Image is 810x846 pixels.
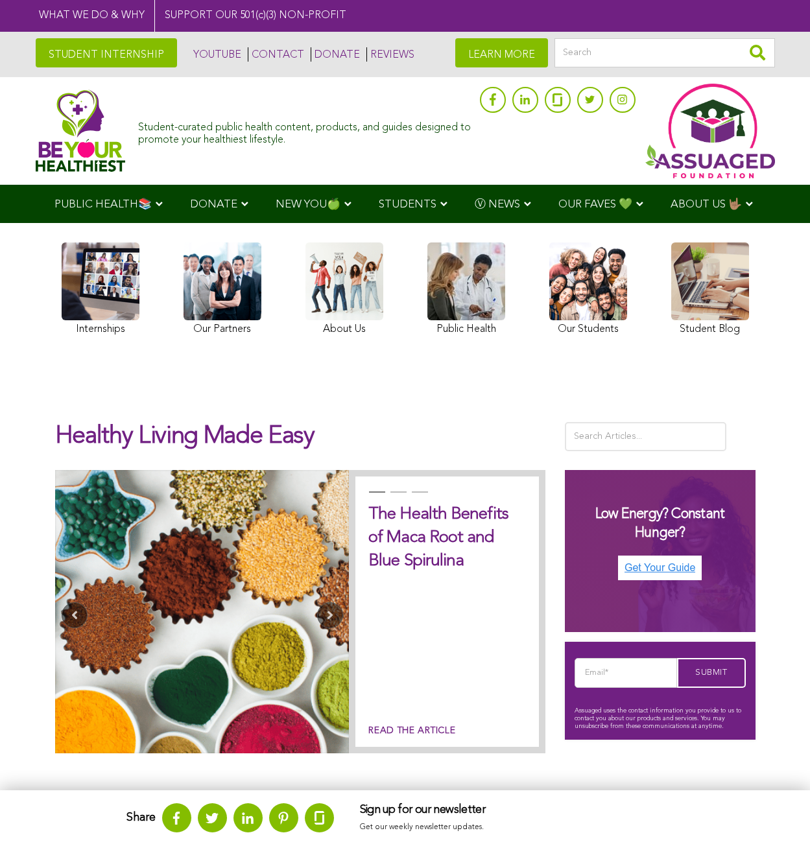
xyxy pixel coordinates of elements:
[745,784,810,846] iframe: Chat Widget
[315,811,324,825] img: glassdoor.svg
[553,93,562,106] img: glassdoor
[645,84,775,178] img: Assuaged App
[575,707,746,730] p: Assuaged uses the contact information you provide to us to contact you about our products and ser...
[379,199,436,210] span: STUDENTS
[368,724,455,738] a: Read the article
[54,199,152,210] span: PUBLIC HEALTH📚
[475,199,520,210] span: Ⓥ NEWS
[360,820,492,834] p: Get our weekly newsletter updates.
[677,658,746,688] input: Submit
[276,199,340,210] span: NEW YOU🍏
[62,602,88,628] button: Previous
[578,505,743,542] h3: Low Energy? Constant Hunger?
[190,199,237,210] span: DONATE
[455,38,548,67] a: LEARN MORE
[36,185,775,223] div: Navigation Menu
[138,115,473,147] div: Student-curated public health content, products, and guides designed to promote your healthiest l...
[55,422,545,464] h1: Healthy Living Made Easy
[317,602,343,628] button: Next
[126,812,156,823] strong: Share
[412,491,425,504] button: 3 of 3
[575,658,677,688] input: Email*
[618,556,702,580] img: Get Your Guide
[671,199,742,210] span: ABOUT US 🤟🏽
[554,38,775,67] input: Search
[36,89,126,172] img: Assuaged
[565,422,727,451] input: Search Articles...
[36,38,177,67] a: STUDENT INTERNSHIP
[558,199,632,210] span: OUR FAVES 💚
[369,491,382,504] button: 1 of 3
[390,491,403,504] button: 2 of 3
[366,47,414,62] a: REVIEWS
[311,47,360,62] a: DONATE
[190,47,241,62] a: YOUTUBE
[360,803,492,817] h3: Sign up for our newsletter
[368,502,525,573] h2: The Health Benefits of Maca Root and Blue Spirulina
[248,47,304,62] a: CONTACT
